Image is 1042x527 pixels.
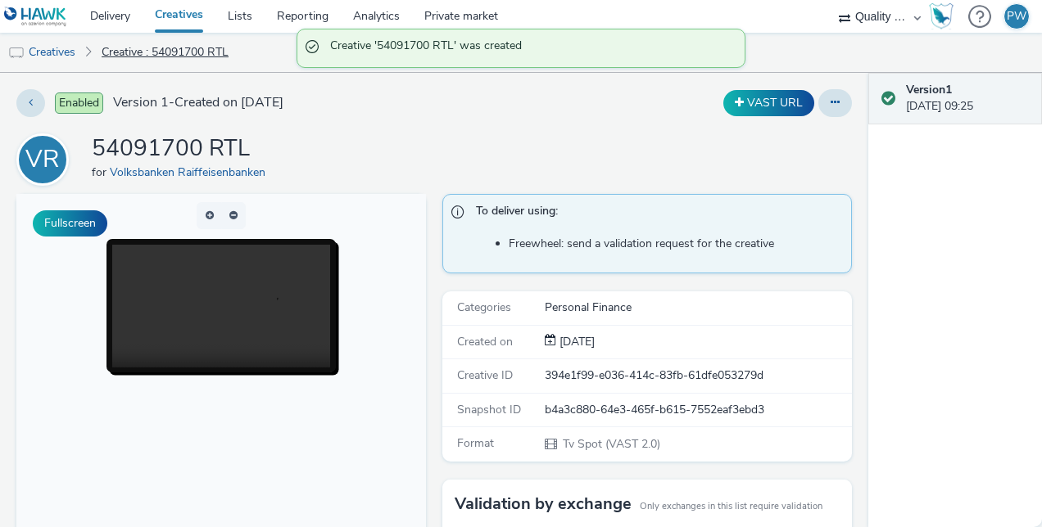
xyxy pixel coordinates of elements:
[455,492,632,516] h3: Validation by exchange
[457,334,513,349] span: Created on
[906,82,952,97] strong: Version 1
[457,300,511,315] span: Categories
[545,300,850,316] div: Personal Finance
[906,82,1029,115] div: [DATE] 09:25
[457,367,513,383] span: Creative ID
[561,436,660,452] span: Tv Spot (VAST 2.0)
[4,7,67,27] img: undefined Logo
[92,133,272,164] h1: 54091700 RTL
[457,402,521,417] span: Snapshot ID
[929,3,954,29] img: Hawk Academy
[25,137,60,182] div: VR
[1007,4,1026,29] div: PW
[92,164,110,180] span: for
[16,151,75,167] a: VR
[640,500,822,513] small: Only exchanges in this list require validation
[929,3,960,29] a: Hawk Academy
[93,33,237,72] a: Creative : 54091700 RTL
[556,334,595,350] div: Creation 11 September 2025, 09:25
[545,402,850,418] div: b4a3c880-64e3-465f-b615-7552eaf3ebd3
[33,210,107,236] button: Fullscreen
[113,93,283,112] span: Version 1 - Created on [DATE]
[719,90,818,116] div: Duplicate the creative as a VAST URL
[509,236,843,252] li: Freewheel: send a validation request for the creative
[723,90,814,116] button: VAST URL
[476,203,835,224] span: To deliver using:
[8,45,25,61] img: tv
[110,164,272,180] a: Volksbanken Raiffeisenbanken
[556,334,595,349] span: [DATE]
[330,38,728,59] span: Creative '54091700 RTL' was created
[545,367,850,384] div: 394e1f99-e036-414c-83fb-61dfe053279d
[457,435,494,451] span: Format
[55,92,103,114] span: Enabled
